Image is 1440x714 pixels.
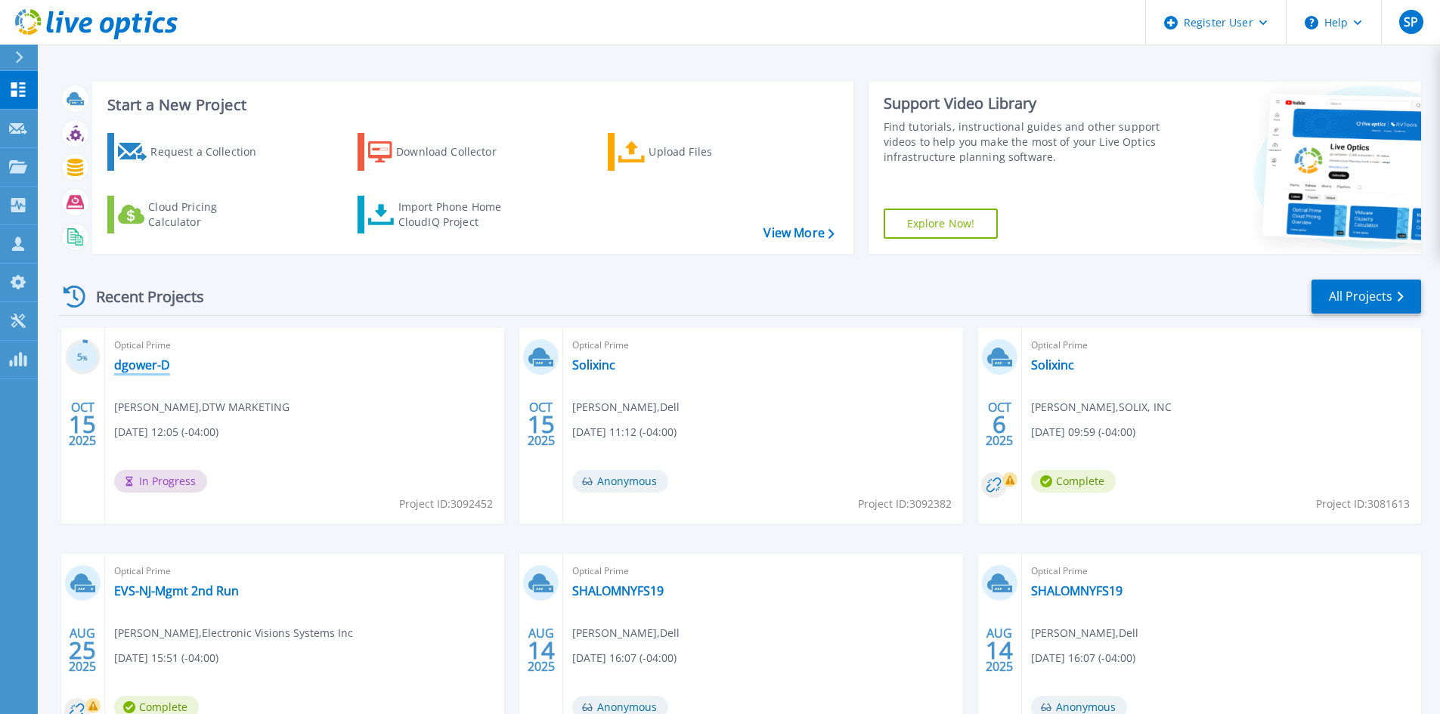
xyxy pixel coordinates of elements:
[396,137,517,167] div: Download Collector
[114,357,170,372] a: dgower-D
[858,496,952,512] span: Project ID: 3092382
[528,644,555,657] span: 14
[572,650,677,666] span: [DATE] 16:07 (-04:00)
[1031,650,1135,666] span: [DATE] 16:07 (-04:00)
[114,650,218,666] span: [DATE] 15:51 (-04:00)
[114,424,218,440] span: [DATE] 12:05 (-04:00)
[65,349,101,366] h3: 5
[1031,424,1135,440] span: [DATE] 09:59 (-04:00)
[572,625,680,641] span: [PERSON_NAME] , Dell
[985,623,1014,678] div: AUG 2025
[68,397,97,452] div: OCT 2025
[107,133,276,171] a: Request a Collection
[572,357,615,372] a: Solixinc
[114,337,495,354] span: Optical Prime
[114,583,239,598] a: EVS-NJ-Mgmt 2nd Run
[527,397,556,452] div: OCT 2025
[1316,496,1410,512] span: Project ID: 3081613
[1031,583,1123,598] a: SHALOMNYFS19
[399,496,493,512] span: Project ID: 3092452
[1031,625,1138,641] span: [PERSON_NAME] , Dell
[1031,337,1412,354] span: Optical Prime
[1031,470,1116,493] span: Complete
[82,354,88,362] span: %
[1311,280,1421,314] a: All Projects
[58,278,225,315] div: Recent Projects
[608,133,776,171] a: Upload Files
[107,97,834,113] h3: Start a New Project
[572,337,953,354] span: Optical Prime
[884,119,1166,165] div: Find tutorials, instructional guides and other support videos to help you make the most of your L...
[528,418,555,431] span: 15
[572,583,664,598] a: SHALOMNYFS19
[1031,357,1074,372] a: Solixinc
[527,623,556,678] div: AUG 2025
[986,644,1013,657] span: 14
[69,418,96,431] span: 15
[572,424,677,440] span: [DATE] 11:12 (-04:00)
[148,199,269,230] div: Cloud Pricing Calculator
[69,644,96,657] span: 25
[763,226,834,240] a: View More
[884,209,999,239] a: Explore Now!
[68,623,97,678] div: AUG 2025
[114,563,495,580] span: Optical Prime
[398,199,516,230] div: Import Phone Home CloudIQ Project
[114,470,207,493] span: In Progress
[884,94,1166,113] div: Support Video Library
[114,625,353,641] span: [PERSON_NAME] , Electronic Visions Systems Inc
[1031,399,1172,416] span: [PERSON_NAME] , SOLIX, INC
[107,196,276,233] a: Cloud Pricing Calculator
[1031,563,1412,580] span: Optical Prime
[358,133,526,171] a: Download Collector
[150,137,271,167] div: Request a Collection
[114,399,290,416] span: [PERSON_NAME] , DTW MARKETING
[985,397,1014,452] div: OCT 2025
[993,418,1006,431] span: 6
[572,470,668,493] span: Anonymous
[572,399,680,416] span: [PERSON_NAME] , Dell
[649,137,770,167] div: Upload Files
[1404,16,1418,28] span: SP
[572,563,953,580] span: Optical Prime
